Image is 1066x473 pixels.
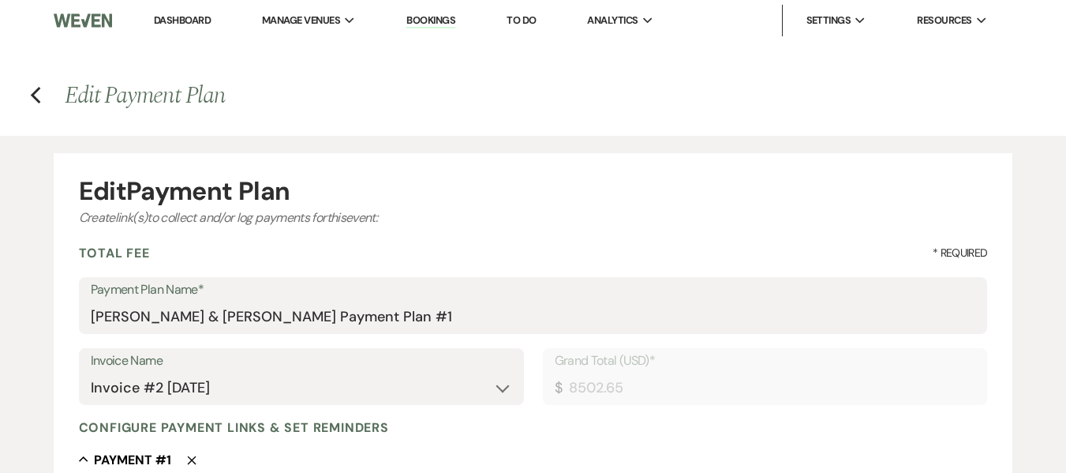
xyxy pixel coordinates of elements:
span: * Required [933,245,988,261]
h4: Total Fee [79,245,150,261]
a: To Do [507,13,536,27]
span: Resources [917,13,971,28]
label: Invoice Name [91,350,512,373]
a: Dashboard [154,13,211,27]
label: Payment Plan Name* [91,279,976,302]
div: Create link(s) to collect and/or log payments for this event: [79,208,988,227]
h4: Configure payment links & set reminders [79,419,389,436]
a: Bookings [406,13,455,28]
span: Settings [806,13,851,28]
label: Grand Total (USD)* [555,350,976,373]
div: Edit Payment Plan [79,178,988,204]
button: Payment #1 [79,452,171,467]
span: Analytics [587,13,638,28]
h5: Payment # 1 [94,452,171,469]
img: Weven Logo [54,4,113,37]
div: $ [555,377,562,399]
span: Manage Venues [262,13,340,28]
span: Edit Payment Plan [65,77,226,114]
